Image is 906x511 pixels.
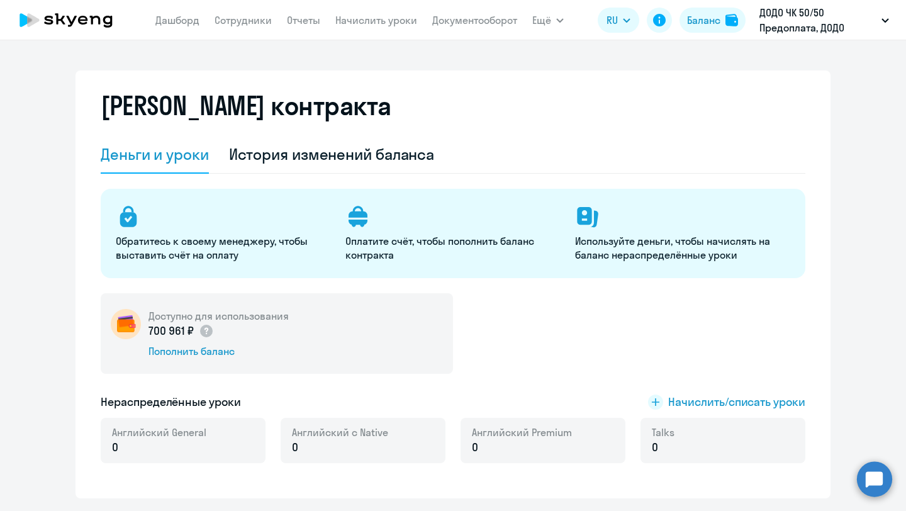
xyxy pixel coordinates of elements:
p: Используйте деньги, чтобы начислять на баланс нераспределённые уроки [575,234,790,262]
div: История изменений баланса [229,144,435,164]
h2: [PERSON_NAME] контракта [101,91,391,121]
div: Пополнить баланс [148,344,289,358]
img: wallet-circle.png [111,309,141,339]
h5: Нераспределённые уроки [101,394,241,410]
a: Документооборот [432,14,517,26]
span: Ещё [532,13,551,28]
p: 700 961 ₽ [148,323,214,339]
button: RU [598,8,639,33]
p: Оплатите счёт, чтобы пополнить баланс контракта [345,234,560,262]
span: 0 [292,439,298,456]
img: balance [725,14,738,26]
span: 0 [112,439,118,456]
span: Начислить/списать уроки [668,394,805,410]
a: Дашборд [155,14,199,26]
div: Баланс [687,13,720,28]
button: Балансbalance [679,8,746,33]
a: Отчеты [287,14,320,26]
span: Английский General [112,425,206,439]
span: Talks [652,425,674,439]
h5: Доступно для использования [148,309,289,323]
button: ДОДО ЧК 50/50 Предоплата, ДОДО ФРАНЧАЙЗИНГ, ООО [753,5,895,35]
a: Сотрудники [215,14,272,26]
div: Деньги и уроки [101,144,209,164]
a: Начислить уроки [335,14,417,26]
span: Английский Premium [472,425,572,439]
span: RU [607,13,618,28]
p: ДОДО ЧК 50/50 Предоплата, ДОДО ФРАНЧАЙЗИНГ, ООО [759,5,876,35]
span: 0 [652,439,658,456]
span: Английский с Native [292,425,388,439]
span: 0 [472,439,478,456]
p: Обратитесь к своему менеджеру, чтобы выставить счёт на оплату [116,234,330,262]
button: Ещё [532,8,564,33]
